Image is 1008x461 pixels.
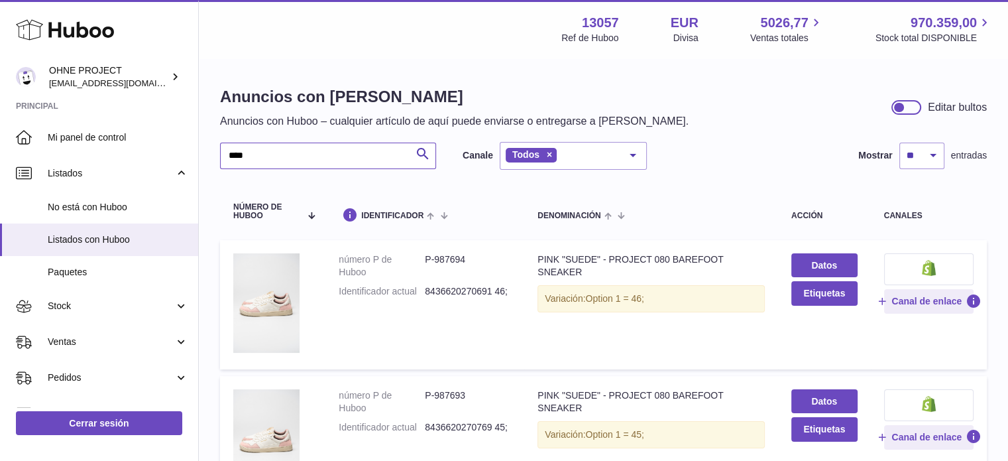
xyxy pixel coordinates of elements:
span: Option 1 = 46; [585,293,644,304]
dd: P-987693 [425,389,511,415]
img: internalAdmin-13057@internal.huboo.com [16,67,36,87]
span: identificador [361,212,423,220]
div: Variación: [537,285,765,312]
a: 5026,77 Ventas totales [750,14,824,44]
span: Canal de enlace [891,295,962,307]
span: denominación [537,212,600,220]
p: Anuncios con Huboo – cualquier artículo de aquí puede enviarse o entregarse a [PERSON_NAME]. [220,114,689,129]
span: 5026,77 [760,14,808,32]
img: shopify-small.png [922,260,936,276]
span: Ventas [48,336,174,348]
a: 970.359,00 Stock total DISPONIBLE [875,14,992,44]
strong: EUR [671,14,699,32]
span: 970.359,00 [911,14,977,32]
div: Ref de Huboo [561,32,618,44]
span: Mi panel de control [48,131,188,144]
div: canales [884,212,974,220]
span: Stock [48,300,174,312]
button: Canal de enlace [884,425,974,449]
h1: Anuncios con [PERSON_NAME] [220,86,689,107]
span: [EMAIL_ADDRESS][DOMAIN_NAME] [49,78,195,88]
a: Datos [791,389,858,413]
span: Option 1 = 45; [585,429,644,440]
strong: 13057 [582,14,619,32]
span: entradas [951,149,987,162]
div: PINK "SUEDE" - PROJECT 080 BAREFOOT SNEAKER [537,253,765,279]
span: número de Huboo [233,203,301,220]
dt: Identificador actual [339,421,425,434]
div: Divisa [673,32,699,44]
label: Canale [463,149,493,162]
span: Pedidos [48,371,174,384]
dd: 8436620270769 45; [425,421,511,434]
span: Listados [48,167,174,180]
button: Canal de enlace [884,289,974,313]
a: Datos [791,253,858,277]
label: Mostrar [858,149,892,162]
dt: número P de Huboo [339,389,425,415]
span: No está con Huboo [48,201,188,214]
dt: número P de Huboo [339,253,425,279]
div: PINK "SUEDE" - PROJECT 080 BAREFOOT SNEAKER [537,389,765,415]
dt: Identificador actual [339,285,425,298]
span: Uso [48,407,188,420]
span: Ventas totales [750,32,824,44]
span: Paquetes [48,266,188,279]
dd: 8436620270691 46; [425,285,511,298]
span: Stock total DISPONIBLE [875,32,992,44]
span: Canal de enlace [891,431,962,443]
span: Todos [512,149,539,160]
div: Editar bultos [928,100,987,115]
div: OHNE PROJECT [49,64,168,90]
a: Cerrar sesión [16,411,182,435]
img: PINK "SUEDE" - PROJECT 080 BAREFOOT SNEAKER [233,253,300,353]
div: acción [791,212,858,220]
span: Listados con Huboo [48,233,188,246]
button: Etiquetas [791,281,858,305]
div: Variación: [537,421,765,448]
dd: P-987694 [425,253,511,279]
button: Etiquetas [791,417,858,441]
img: shopify-small.png [922,396,936,412]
